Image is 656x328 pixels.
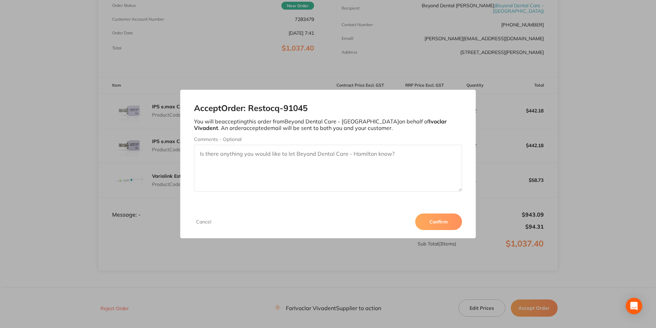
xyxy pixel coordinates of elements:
[194,136,462,142] label: Comments - Optional
[194,219,213,225] button: Cancel
[194,103,462,113] h2: Accept Order: Restocq- 91045
[194,118,447,131] b: Ivoclar Vivadent
[626,298,642,314] div: Open Intercom Messenger
[194,118,462,131] p: You will be accepting this order from Beyond Dental Care - [GEOGRAPHIC_DATA] on behalf of . An or...
[415,214,462,230] button: Confirm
